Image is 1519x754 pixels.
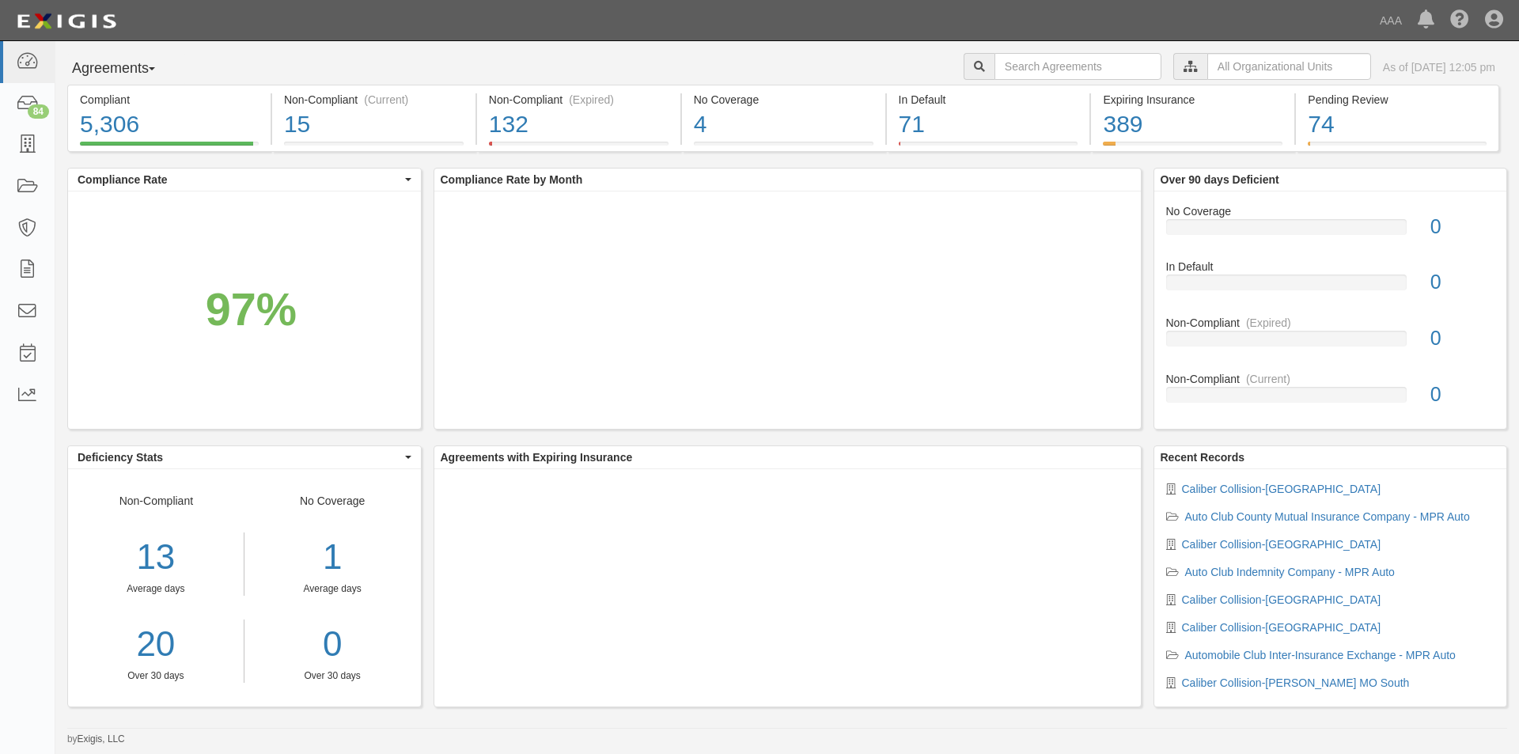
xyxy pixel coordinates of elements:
button: Compliance Rate [68,169,421,191]
a: In Default0 [1166,259,1495,315]
a: Caliber Collision-[GEOGRAPHIC_DATA] [1182,483,1381,495]
a: 20 [68,619,244,669]
div: Average days [256,582,409,596]
div: 1 [256,532,409,582]
div: No Coverage [694,92,873,108]
a: No Coverage4 [682,142,885,154]
b: Agreements with Expiring Insurance [441,451,633,464]
a: Non-Compliant(Current)15 [272,142,475,154]
div: 5,306 [80,108,259,142]
a: Non-Compliant(Expired)0 [1166,315,1495,371]
a: In Default71 [887,142,1090,154]
a: Caliber Collision-[GEOGRAPHIC_DATA] [1182,593,1381,606]
input: Search Agreements [994,53,1161,80]
input: All Organizational Units [1207,53,1371,80]
a: Auto Club County Mutual Insurance Company - MPR Auto [1185,510,1470,523]
div: (Current) [1246,371,1290,387]
button: Agreements [67,53,186,85]
div: As of [DATE] 12:05 pm [1383,59,1495,75]
div: 84 [28,104,49,119]
small: by [67,733,125,746]
div: 15 [284,108,464,142]
div: 0 [1419,213,1506,241]
div: Over 30 days [68,669,244,683]
div: 4 [694,108,873,142]
div: 0 [1419,381,1506,409]
div: No Coverage [1154,203,1507,219]
div: (Current) [364,92,408,108]
a: Non-Compliant(Expired)132 [477,142,680,154]
div: 132 [489,108,669,142]
div: 74 [1308,108,1487,142]
div: 389 [1103,108,1282,142]
a: Caliber Collision-[GEOGRAPHIC_DATA] [1182,538,1381,551]
div: Non-Compliant (Current) [284,92,464,108]
div: 0 [1419,324,1506,353]
div: Average days [68,582,244,596]
div: In Default [899,92,1078,108]
div: Over 30 days [256,669,409,683]
div: Expiring Insurance [1103,92,1282,108]
div: Non-Compliant [1154,315,1507,331]
i: Help Center - Complianz [1450,11,1469,30]
a: Caliber Collision-[PERSON_NAME] MO South [1182,676,1410,689]
div: Compliant [80,92,259,108]
a: AAA [1372,5,1410,36]
div: Non-Compliant [68,493,244,683]
button: Deficiency Stats [68,446,421,468]
div: (Expired) [569,92,614,108]
div: 97% [206,277,297,342]
a: Non-Compliant(Current)0 [1166,371,1495,415]
div: 0 [1419,268,1506,297]
a: Pending Review74 [1296,142,1499,154]
a: Exigis, LLC [78,733,125,745]
div: Pending Review [1308,92,1487,108]
a: Auto Club Indemnity Company - MPR Auto [1185,566,1395,578]
a: 0 [256,619,409,669]
b: Compliance Rate by Month [441,173,583,186]
div: Non-Compliant (Expired) [489,92,669,108]
a: Automobile Club Inter-Insurance Exchange - MPR Auto [1185,649,1456,661]
b: Over 90 days Deficient [1161,173,1279,186]
a: Expiring Insurance389 [1091,142,1294,154]
span: Deficiency Stats [78,449,401,465]
a: Compliant5,306 [67,142,271,154]
div: Non-Compliant [1154,371,1507,387]
img: logo-5460c22ac91f19d4615b14bd174203de0afe785f0fc80cf4dbbc73dc1793850b.png [12,7,121,36]
div: 71 [899,108,1078,142]
div: No Coverage [244,493,421,683]
a: No Coverage0 [1166,203,1495,260]
b: Recent Records [1161,451,1245,464]
div: In Default [1154,259,1507,275]
span: Compliance Rate [78,172,401,188]
a: Caliber Collision-[GEOGRAPHIC_DATA] [1182,621,1381,634]
div: 13 [68,532,244,582]
div: (Expired) [1246,315,1291,331]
